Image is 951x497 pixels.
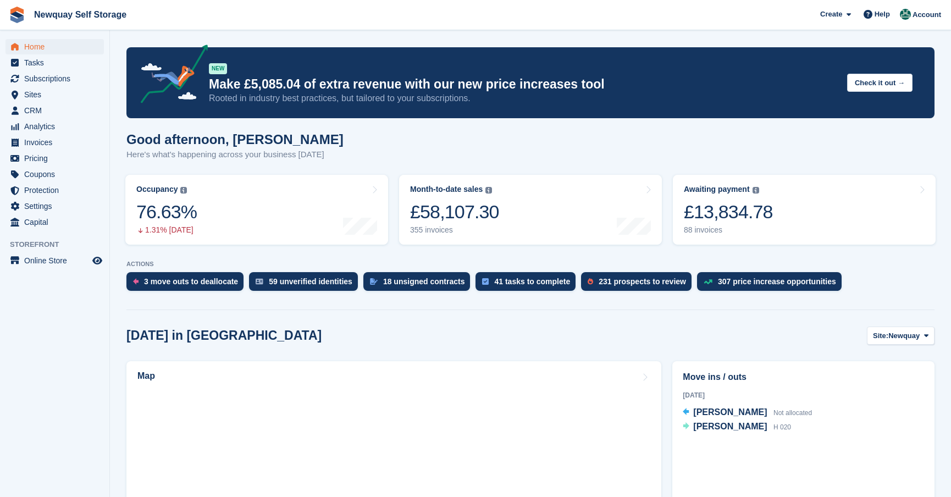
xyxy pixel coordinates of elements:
[5,214,104,230] a: menu
[24,151,90,166] span: Pricing
[136,185,178,194] div: Occupancy
[126,328,322,343] h2: [DATE] in [GEOGRAPHIC_DATA]
[249,272,363,296] a: 59 unverified identities
[24,183,90,198] span: Protection
[683,371,924,384] h2: Move ins / outs
[5,87,104,102] a: menu
[588,278,593,285] img: prospect-51fa495bee0391a8d652442698ab0144808aea92771e9ea1ae160a38d050c398.svg
[91,254,104,267] a: Preview store
[24,119,90,134] span: Analytics
[704,279,712,284] img: price_increase_opportunities-93ffe204e8149a01c8c9dc8f82e8f89637d9d84a8eef4429ea346261dce0b2c0.svg
[136,201,197,223] div: 76.63%
[873,330,888,341] span: Site:
[24,214,90,230] span: Capital
[126,148,344,161] p: Here's what's happening across your business [DATE]
[847,74,913,92] button: Check it out →
[269,277,352,286] div: 59 unverified identities
[753,187,759,194] img: icon-info-grey-7440780725fd019a000dd9b08b2336e03edf1995a4989e88bcd33f0948082b44.svg
[370,278,378,285] img: contract_signature_icon-13c848040528278c33f63329250d36e43548de30e8caae1d1a13099fd9432cc5.svg
[599,277,686,286] div: 231 prospects to review
[684,225,773,235] div: 88 invoices
[383,277,465,286] div: 18 unsigned contracts
[900,9,911,20] img: JON
[875,9,890,20] span: Help
[5,71,104,86] a: menu
[24,87,90,102] span: Sites
[144,277,238,286] div: 3 move outs to deallocate
[5,55,104,70] a: menu
[126,272,249,296] a: 3 move outs to deallocate
[5,167,104,182] a: menu
[24,167,90,182] span: Coupons
[256,278,263,285] img: verify_identity-adf6edd0f0f0b5bbfe63781bf79b02c33cf7c696d77639b501bdc392416b5a36.svg
[683,406,812,420] a: [PERSON_NAME] Not allocated
[867,327,935,345] button: Site: Newquay
[24,135,90,150] span: Invoices
[24,198,90,214] span: Settings
[913,9,941,20] span: Account
[683,390,924,400] div: [DATE]
[5,253,104,268] a: menu
[494,277,570,286] div: 41 tasks to complete
[5,198,104,214] a: menu
[126,261,935,268] p: ACTIONS
[180,187,187,194] img: icon-info-grey-7440780725fd019a000dd9b08b2336e03edf1995a4989e88bcd33f0948082b44.svg
[30,5,131,24] a: Newquay Self Storage
[5,183,104,198] a: menu
[363,272,476,296] a: 18 unsigned contracts
[133,278,139,285] img: move_outs_to_deallocate_icon-f764333ba52eb49d3ac5e1228854f67142a1ed5810a6f6cc68b1a99e826820c5.svg
[5,103,104,118] a: menu
[5,135,104,150] a: menu
[24,103,90,118] span: CRM
[5,39,104,54] a: menu
[137,371,155,381] h2: Map
[684,185,750,194] div: Awaiting payment
[718,277,836,286] div: 307 price increase opportunities
[126,132,344,147] h1: Good afternoon, [PERSON_NAME]
[697,272,847,296] a: 307 price increase opportunities
[24,253,90,268] span: Online Store
[410,225,499,235] div: 355 invoices
[693,422,767,431] span: [PERSON_NAME]
[399,175,662,245] a: Month-to-date sales £58,107.30 355 invoices
[5,119,104,134] a: menu
[693,407,767,417] span: [PERSON_NAME]
[209,92,838,104] p: Rooted in industry best practices, but tailored to your subscriptions.
[773,423,791,431] span: H 020
[9,7,25,23] img: stora-icon-8386f47178a22dfd0bd8f6a31ec36ba5ce8667c1dd55bd0f319d3a0aa187defe.svg
[209,63,227,74] div: NEW
[5,151,104,166] a: menu
[888,330,920,341] span: Newquay
[10,239,109,250] span: Storefront
[24,55,90,70] span: Tasks
[410,185,483,194] div: Month-to-date sales
[410,201,499,223] div: £58,107.30
[125,175,388,245] a: Occupancy 76.63% 1.31% [DATE]
[683,420,791,434] a: [PERSON_NAME] H 020
[136,225,197,235] div: 1.31% [DATE]
[684,201,773,223] div: £13,834.78
[482,278,489,285] img: task-75834270c22a3079a89374b754ae025e5fb1db73e45f91037f5363f120a921f8.svg
[673,175,936,245] a: Awaiting payment £13,834.78 88 invoices
[820,9,842,20] span: Create
[24,71,90,86] span: Subscriptions
[24,39,90,54] span: Home
[209,76,838,92] p: Make £5,085.04 of extra revenue with our new price increases tool
[131,45,208,107] img: price-adjustments-announcement-icon-8257ccfd72463d97f412b2fc003d46551f7dbcb40ab6d574587a9cd5c0d94...
[485,187,492,194] img: icon-info-grey-7440780725fd019a000dd9b08b2336e03edf1995a4989e88bcd33f0948082b44.svg
[773,409,812,417] span: Not allocated
[475,272,581,296] a: 41 tasks to complete
[581,272,697,296] a: 231 prospects to review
